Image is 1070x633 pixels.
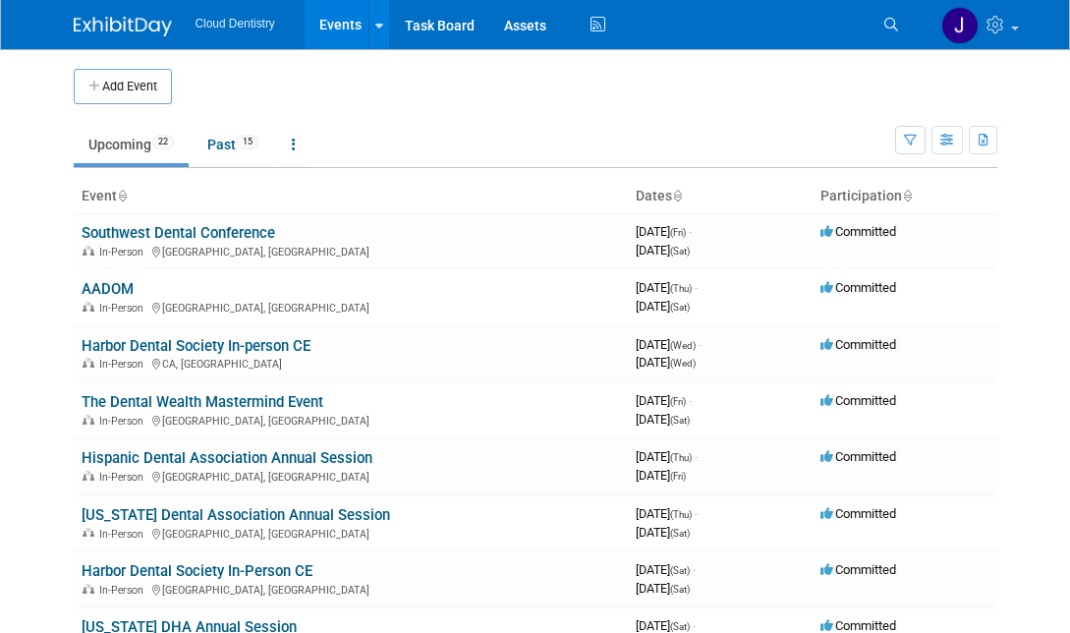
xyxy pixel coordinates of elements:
[941,7,979,44] img: Jessica Estrada
[670,471,686,482] span: (Fri)
[83,528,94,538] img: In-Person Event
[82,393,323,411] a: The Dental Wealth Mastermind Event
[83,358,94,368] img: In-Person Event
[636,525,690,540] span: [DATE]
[670,415,690,426] span: (Sat)
[820,506,896,521] span: Committed
[99,584,149,597] span: In-Person
[636,355,696,370] span: [DATE]
[636,280,698,295] span: [DATE]
[636,337,702,352] span: [DATE]
[902,188,912,203] a: Sort by Participation Type
[83,415,94,425] img: In-Person Event
[82,468,620,484] div: [GEOGRAPHIC_DATA], [GEOGRAPHIC_DATA]
[672,188,682,203] a: Sort by Start Date
[695,506,698,521] span: -
[670,509,692,520] span: (Thu)
[193,126,273,163] a: Past15
[99,415,149,428] span: In-Person
[82,299,620,315] div: [GEOGRAPHIC_DATA], [GEOGRAPHIC_DATA]
[636,468,686,483] span: [DATE]
[670,358,696,369] span: (Wed)
[695,449,698,464] span: -
[82,506,390,524] a: [US_STATE] Dental Association Annual Session
[74,126,189,163] a: Upcoming22
[636,243,690,258] span: [DATE]
[83,471,94,481] img: In-Person Event
[82,280,134,298] a: AADOM
[99,471,149,484] span: In-Person
[820,562,896,577] span: Committed
[689,224,692,239] span: -
[670,452,692,463] span: (Thu)
[82,337,310,355] a: Harbor Dental Society In-person CE
[820,337,896,352] span: Committed
[670,340,696,351] span: (Wed)
[693,618,696,633] span: -
[636,449,698,464] span: [DATE]
[670,621,690,632] span: (Sat)
[693,562,696,577] span: -
[152,135,174,149] span: 22
[699,337,702,352] span: -
[82,525,620,541] div: [GEOGRAPHIC_DATA], [GEOGRAPHIC_DATA]
[628,180,813,213] th: Dates
[237,135,258,149] span: 15
[196,17,275,30] span: Cloud Dentistry
[670,227,686,238] span: (Fri)
[82,562,312,580] a: Harbor Dental Society In-Person CE
[689,393,692,408] span: -
[74,69,172,104] button: Add Event
[670,396,686,407] span: (Fri)
[74,180,628,213] th: Event
[636,299,690,314] span: [DATE]
[83,302,94,312] img: In-Person Event
[82,355,620,371] div: CA, [GEOGRAPHIC_DATA]
[820,224,896,239] span: Committed
[82,243,620,259] div: [GEOGRAPHIC_DATA], [GEOGRAPHIC_DATA]
[82,224,275,242] a: Southwest Dental Conference
[99,302,149,315] span: In-Person
[82,449,372,467] a: Hispanic Dental Association Annual Session
[670,584,690,595] span: (Sat)
[670,283,692,294] span: (Thu)
[670,565,690,576] span: (Sat)
[820,393,896,408] span: Committed
[99,246,149,259] span: In-Person
[820,618,896,633] span: Committed
[695,280,698,295] span: -
[117,188,127,203] a: Sort by Event Name
[820,449,896,464] span: Committed
[670,246,690,257] span: (Sat)
[636,393,692,408] span: [DATE]
[82,581,620,597] div: [GEOGRAPHIC_DATA], [GEOGRAPHIC_DATA]
[636,581,690,596] span: [DATE]
[636,506,698,521] span: [DATE]
[670,528,690,539] span: (Sat)
[636,412,690,427] span: [DATE]
[636,562,696,577] span: [DATE]
[636,618,696,633] span: [DATE]
[99,528,149,541] span: In-Person
[99,358,149,371] span: In-Person
[813,180,997,213] th: Participation
[82,412,620,428] div: [GEOGRAPHIC_DATA], [GEOGRAPHIC_DATA]
[820,280,896,295] span: Committed
[83,246,94,256] img: In-Person Event
[74,17,172,36] img: ExhibitDay
[670,302,690,313] span: (Sat)
[636,224,692,239] span: [DATE]
[83,584,94,594] img: In-Person Event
